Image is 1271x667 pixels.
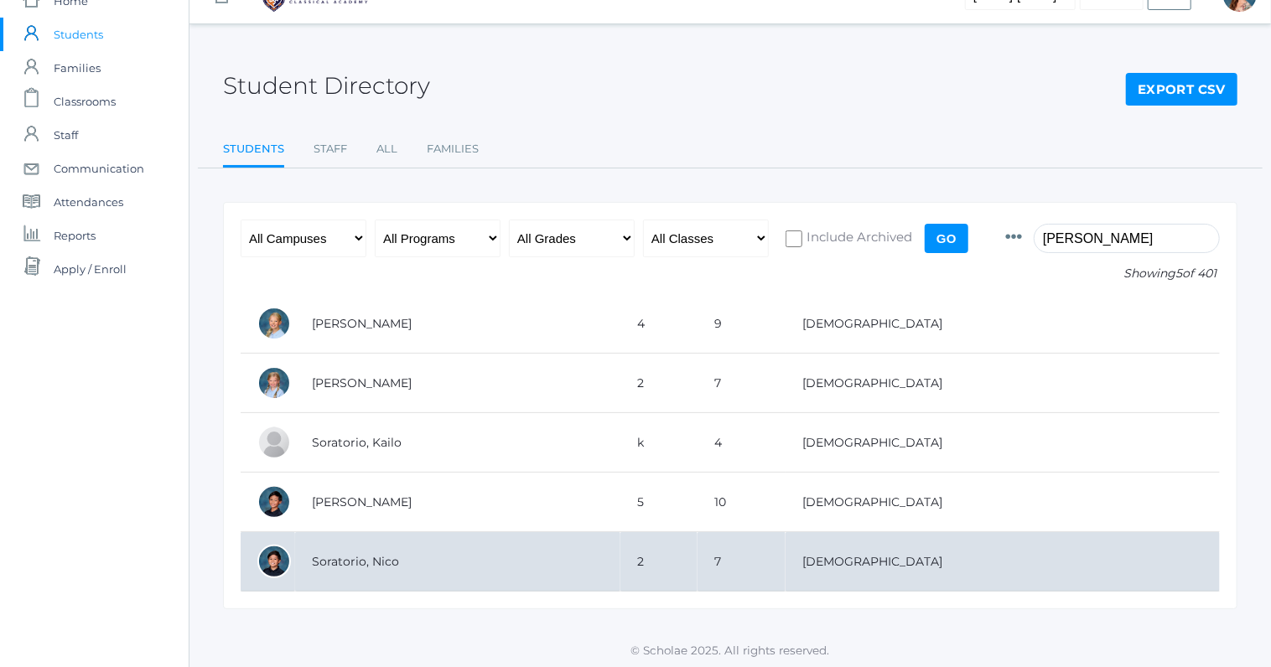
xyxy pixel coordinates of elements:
[1005,265,1220,282] p: Showing of 401
[257,366,291,400] div: Claire Lewis
[223,132,284,168] a: Students
[54,51,101,85] span: Families
[295,294,620,354] td: [PERSON_NAME]
[1175,266,1182,281] span: 5
[427,132,479,166] a: Families
[295,354,620,413] td: [PERSON_NAME]
[698,532,786,592] td: 7
[257,485,291,519] div: Matteo Soratorio
[257,307,291,340] div: Chloe Lewis
[786,294,1220,354] td: [DEMOGRAPHIC_DATA]
[54,219,96,252] span: Reports
[1126,73,1237,106] a: Export CSV
[786,354,1220,413] td: [DEMOGRAPHIC_DATA]
[189,642,1271,659] p: © Scholae 2025. All rights reserved.
[620,532,698,592] td: 2
[786,473,1220,532] td: [DEMOGRAPHIC_DATA]
[698,354,786,413] td: 7
[802,228,912,249] span: Include Archived
[54,85,116,118] span: Classrooms
[223,73,430,99] h2: Student Directory
[1034,224,1220,253] input: Filter by name
[295,413,620,473] td: Soratorio, Kailo
[786,413,1220,473] td: [DEMOGRAPHIC_DATA]
[257,545,291,578] div: Nico Soratorio
[698,473,786,532] td: 10
[54,152,144,185] span: Communication
[925,224,968,253] input: Go
[376,132,397,166] a: All
[314,132,347,166] a: Staff
[620,354,698,413] td: 2
[295,532,620,592] td: Soratorio, Nico
[295,473,620,532] td: [PERSON_NAME]
[698,413,786,473] td: 4
[54,185,123,219] span: Attendances
[54,252,127,286] span: Apply / Enroll
[620,294,698,354] td: 4
[620,473,698,532] td: 5
[620,413,698,473] td: k
[698,294,786,354] td: 9
[786,532,1220,592] td: [DEMOGRAPHIC_DATA]
[54,118,78,152] span: Staff
[54,18,103,51] span: Students
[257,426,291,459] div: Kailo Soratorio
[786,230,802,247] input: Include Archived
